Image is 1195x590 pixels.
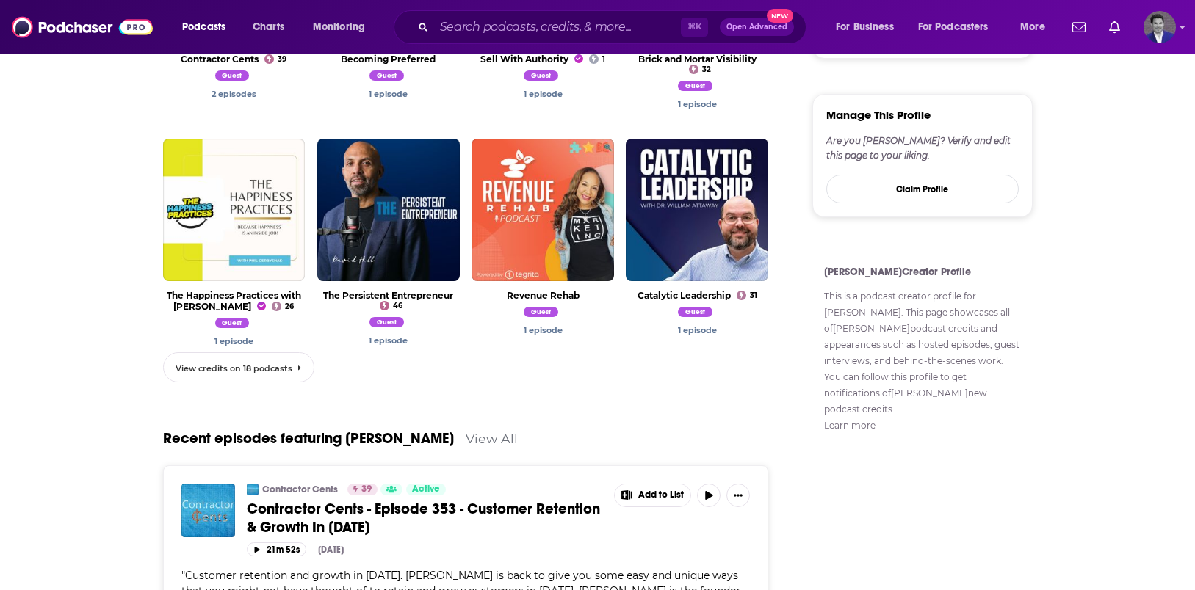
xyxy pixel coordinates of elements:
span: Podcasts [182,17,225,37]
p: This is a podcast creator profile for . This page showcases all of [PERSON_NAME] podcast credits ... [824,288,1021,434]
a: Jason Kramer [524,325,563,335]
button: open menu [303,15,384,39]
a: Jason Kramer [215,320,253,330]
img: User Profile [1144,11,1176,43]
a: The Persistent Entrepreneur [323,290,453,301]
span: More [1020,17,1045,37]
button: 21m 52s [247,542,306,556]
span: 31 [750,293,757,299]
span: Guest [215,318,250,328]
a: View All [466,431,518,446]
a: Jason Kramer [524,73,562,83]
span: Open Advanced [726,23,787,31]
a: Jason Kramer [524,89,563,99]
h3: Manage This Profile [826,108,931,122]
span: Charts [253,17,284,37]
button: open menu [172,15,245,39]
a: Show notifications dropdown [1103,15,1126,40]
span: Active [412,482,440,497]
span: 46 [393,303,402,309]
a: Brick and Mortar Visibility [638,54,757,65]
span: Guest [369,70,404,81]
div: Search podcasts, credits, & more... [408,10,820,44]
a: Recent episodes featuring [PERSON_NAME] [163,429,454,448]
button: open menu [909,15,1010,39]
button: Claim Profile [826,175,1019,203]
span: View credits on 18 podcasts [176,363,292,374]
span: Guest [369,317,404,327]
a: Contractor Cents - Episode 353 - Customer Retention & Growth In [DATE] [247,500,604,536]
a: 46 [380,301,402,310]
span: ⌘ K [681,18,708,37]
a: Show notifications dropdown [1066,15,1091,40]
button: open menu [826,15,912,39]
h4: [PERSON_NAME] Creator Profile [824,266,1021,278]
span: For Podcasters [918,17,989,37]
span: Guest [215,70,250,81]
a: Jason Kramer [369,335,408,346]
span: Contractor Cents - Episode 353 - Customer Retention & Growth In [DATE] [247,500,600,536]
a: The Happiness Practices with Phil Gerbyshak [167,290,301,312]
a: Sell With Authority [480,54,583,65]
img: Contractor Cents [247,484,259,495]
span: Guest [524,70,558,81]
span: 32 [702,67,711,73]
span: Guest [524,307,558,317]
img: Contractor Cents - Episode 353 - Customer Retention & Growth In 2025 [181,484,235,537]
a: Revenue Rehab [507,290,580,301]
span: Guest [678,81,712,91]
a: Show additional information [824,420,876,431]
a: Jason Kramer [524,309,562,319]
span: Monitoring [313,17,365,37]
a: 32 [689,65,711,74]
a: Jason Kramer [678,83,716,93]
a: Jason Kramer [369,73,408,83]
a: Jason Kramer [678,309,716,319]
span: For Business [836,17,894,37]
span: The Happiness Practices with [PERSON_NAME] [167,290,301,312]
button: Show More Button [726,484,750,507]
a: View credits on 18 podcasts [163,352,314,382]
button: Open AdvancedNew [720,18,794,36]
a: Contractor Cents [181,54,259,65]
a: Jason Kramer [369,319,408,329]
span: Logged in as JasonKramer_TheCRMguy [1144,11,1176,43]
span: New [767,9,793,23]
span: 1 [602,57,605,62]
a: Contractor Cents [262,484,338,495]
button: Show profile menu [1144,11,1176,43]
input: Search podcasts, credits, & more... [434,15,681,39]
div: [DATE] [318,545,344,555]
a: 39 [347,484,378,495]
a: Becoming Preferred [341,54,436,65]
a: Jason Kramer [678,99,717,109]
span: 26 [285,304,294,310]
a: Charts [243,15,293,39]
span: Add to List [638,489,684,500]
a: Jason Kramer [369,89,408,99]
span: Guest [678,307,712,317]
a: 39 [264,54,286,64]
a: 1 [589,54,605,64]
a: 26 [272,302,294,311]
button: Show More Button [615,484,691,506]
a: Jason Kramer [678,325,717,335]
span: 39 [278,57,286,62]
div: Are you [PERSON_NAME]? Verify and edit this page to your liking. [826,134,1019,163]
button: open menu [1010,15,1064,39]
a: Jason Kramer [214,336,253,346]
a: Active [406,484,446,495]
a: Catalytic Leadership [638,290,731,301]
a: 31 [737,291,757,300]
a: Jason Kramer [212,89,256,99]
a: Jason Kramer [215,73,253,83]
span: 39 [361,482,372,497]
a: [PERSON_NAME] [824,307,901,318]
img: Podchaser - Follow, Share and Rate Podcasts [12,13,153,41]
